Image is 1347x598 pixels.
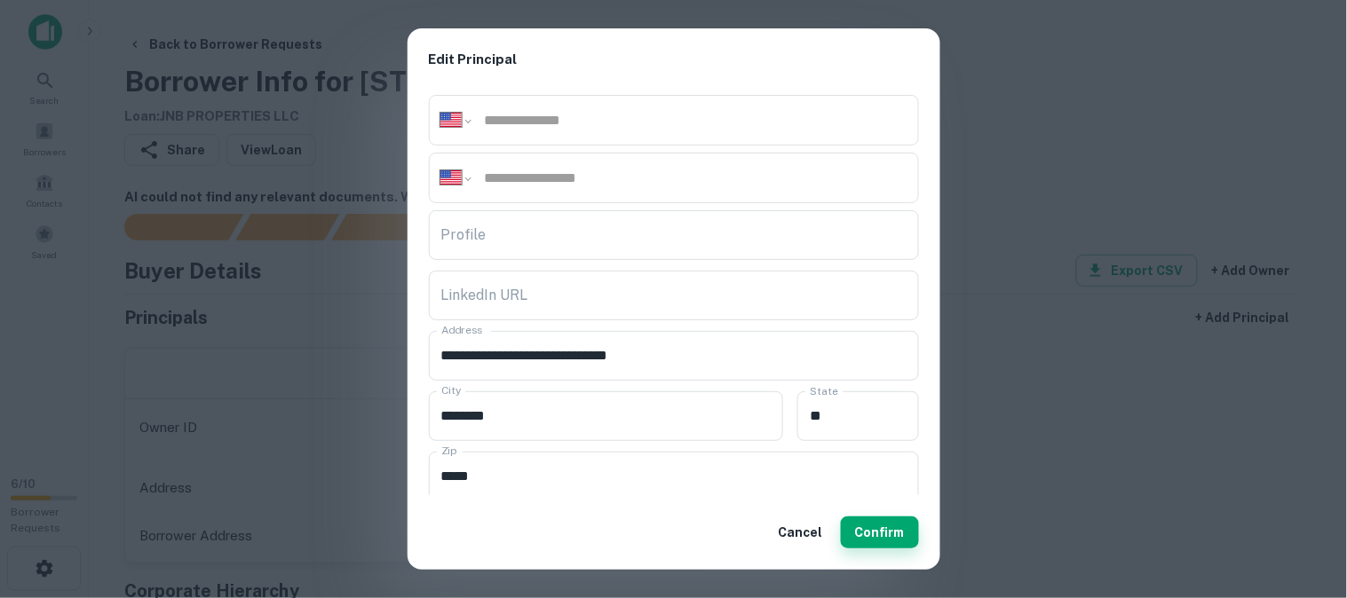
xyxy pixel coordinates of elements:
[772,516,830,548] button: Cancel
[441,323,482,338] label: Address
[1258,456,1347,541] iframe: Chat Widget
[841,516,919,548] button: Confirm
[441,444,457,459] label: Zip
[441,383,462,398] label: City
[408,28,940,91] h2: Edit Principal
[810,383,838,398] label: State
